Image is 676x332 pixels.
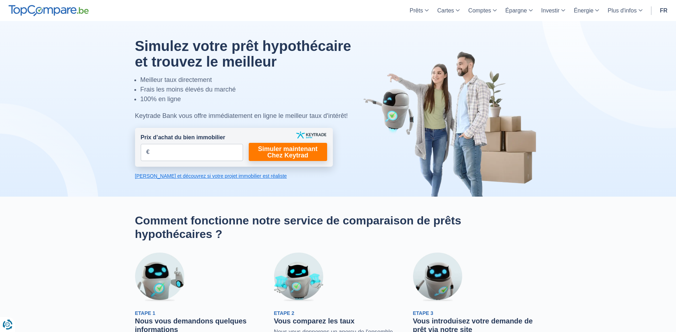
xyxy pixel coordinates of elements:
img: image-hero [363,51,541,197]
div: Keytrade Bank vous offre immédiatement en ligne le meilleur taux d'intérêt! [135,111,368,121]
label: Prix d’achat du bien immobilier [141,134,225,142]
span: € [146,148,150,156]
img: Etape 2 [274,253,323,302]
img: Etape 1 [135,253,184,302]
li: 100% en ligne [140,94,368,104]
li: Meilleur taux directement [140,75,368,85]
a: Simuler maintenant Chez Keytrad [249,143,327,161]
h2: Comment fonctionne notre service de comparaison de prêts hypothécaires ? [135,214,541,241]
h3: Vous comparez les taux [274,317,402,325]
a: [PERSON_NAME] et découvrez si votre projet immobilier est réaliste [135,172,333,180]
span: Etape 2 [274,310,294,316]
span: Etape 1 [135,310,155,316]
h1: Simulez votre prêt hypothécaire et trouvez le meilleur [135,38,368,69]
img: TopCompare [9,5,89,16]
img: keytrade [296,131,326,139]
li: Frais les moins élevés du marché [140,85,368,94]
span: Etape 3 [413,310,433,316]
img: Etape 3 [413,253,462,302]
